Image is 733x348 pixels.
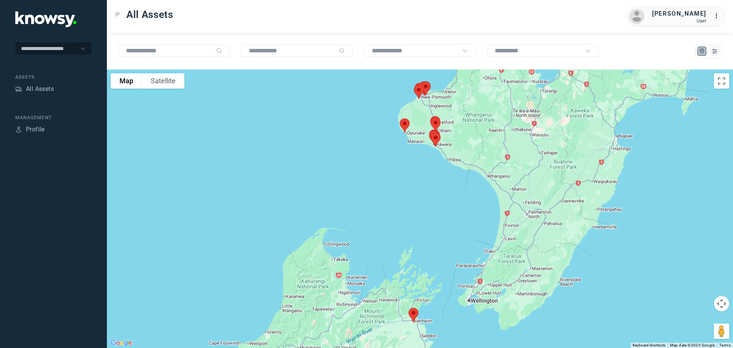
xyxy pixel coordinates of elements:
[111,73,142,89] button: Show street map
[109,338,134,348] a: Open this area in Google Maps (opens a new window)
[15,11,76,27] img: Application Logo
[711,48,718,55] div: List
[115,12,120,17] div: Toggle Menu
[670,343,715,347] span: Map data ©2025 Google
[652,9,706,18] div: [PERSON_NAME]
[126,8,173,21] span: All Assets
[699,48,706,55] div: Map
[15,125,45,134] a: ProfileProfile
[15,86,22,92] div: Assets
[629,9,644,24] img: avatar.png
[15,126,22,133] div: Profile
[714,13,722,19] tspan: ...
[26,84,54,94] div: All Assets
[15,74,92,81] div: Assets
[142,73,184,89] button: Show satellite imagery
[26,125,45,134] div: Profile
[714,11,723,22] div: :
[714,296,729,311] button: Map camera controls
[714,324,729,339] button: Drag Pegman onto the map to open Street View
[633,343,665,348] button: Keyboard shortcuts
[216,48,222,54] div: Search
[652,18,706,24] div: User
[714,73,729,89] button: Toggle fullscreen view
[719,343,731,347] a: Terms (opens in new tab)
[339,48,345,54] div: Search
[714,11,723,21] div: :
[15,114,92,121] div: Management
[109,338,134,348] img: Google
[15,84,54,94] a: AssetsAll Assets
